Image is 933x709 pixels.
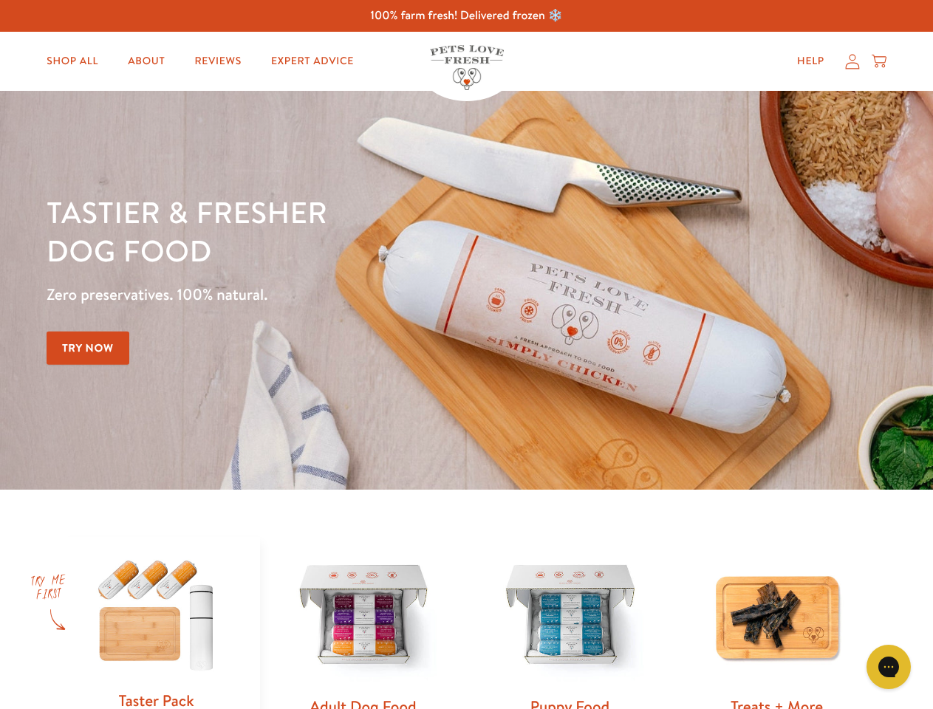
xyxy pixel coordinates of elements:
[47,193,606,270] h1: Tastier & fresher dog food
[47,281,606,308] p: Zero preservatives. 100% natural.
[785,47,836,76] a: Help
[116,47,177,76] a: About
[430,45,504,90] img: Pets Love Fresh
[859,640,918,694] iframe: Gorgias live chat messenger
[47,332,129,365] a: Try Now
[35,47,110,76] a: Shop All
[182,47,253,76] a: Reviews
[259,47,366,76] a: Expert Advice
